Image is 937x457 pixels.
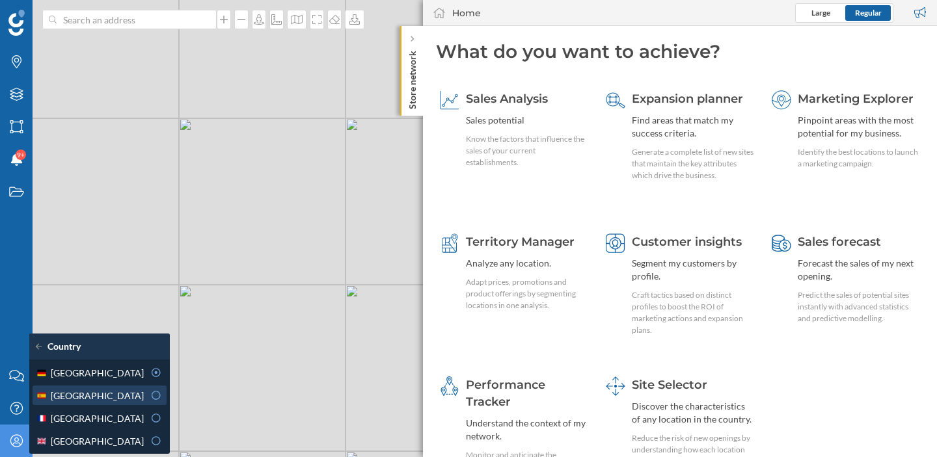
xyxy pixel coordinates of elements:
div: Adapt prices, promotions and product offerings by segmenting locations in one analysis. [466,276,588,311]
div: Forecast the sales of my next opening. [798,257,920,283]
div: Analyze any location. [466,257,588,270]
span: [GEOGRAPHIC_DATA] [51,434,144,448]
div: Country [36,340,163,353]
span: [GEOGRAPHIC_DATA] [51,389,144,402]
div: Craft tactics based on distinct profiles to boost the ROI of marketing actions and expansion plans. [632,289,754,336]
span: Large [811,8,830,18]
span: Regular [855,8,882,18]
span: Support [27,9,74,21]
span: Sales forecast [798,235,881,249]
div: Identify the best locations to launch a marketing campaign. [798,146,920,170]
p: Store network [406,46,419,109]
span: Sales Analysis [466,92,548,106]
div: Know the factors that influence the sales of your current establishments. [466,133,588,168]
img: Geoblink Logo [8,10,25,36]
img: dashboards-manager.svg [606,376,625,396]
img: territory-manager.svg [440,233,459,253]
img: monitoring-360.svg [440,376,459,396]
div: Discover the characteristics of any location in the country. [632,400,754,426]
span: [GEOGRAPHIC_DATA] [51,411,144,425]
span: Marketing Explorer [798,92,914,106]
div: Pinpoint areas with the most potential for my business. [798,114,920,140]
span: Expansion planner [632,92,743,106]
span: Site Selector [632,378,707,392]
div: Segment my customers by profile. [632,257,754,283]
img: explorer.svg [772,90,791,110]
img: customer-intelligence.svg [606,233,625,253]
div: Generate a complete list of new sites that maintain the key attributes which drive the business. [632,146,754,181]
span: Customer insights [632,235,742,249]
div: Understand the context of my network. [466,417,588,443]
img: search-areas.svg [606,90,625,110]
span: Performance Tracker [466,378,545,409]
span: Territory Manager [466,235,575,249]
span: 9+ [17,148,25,161]
div: What do you want to achieve? [436,39,924,64]
img: sales-forecast.svg [772,233,791,253]
div: Predict the sales of potential sites instantly with advanced statistics and predictive modelling. [798,289,920,324]
div: Home [452,7,481,20]
span: [GEOGRAPHIC_DATA] [51,366,144,380]
img: sales-explainer.svg [440,90,459,110]
div: Find areas that match my success criteria. [632,114,754,140]
div: Sales potential [466,114,588,127]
